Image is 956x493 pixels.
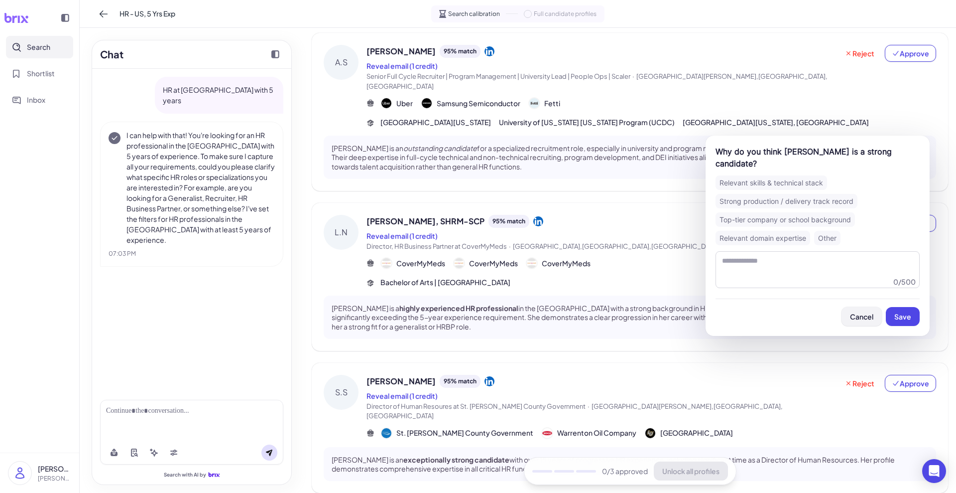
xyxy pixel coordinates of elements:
button: Search [6,36,73,58]
div: Other [814,231,840,245]
span: Search [27,42,50,52]
span: Reject [844,378,874,388]
p: [PERSON_NAME] is an with over 15 years of progressive HR experience, including significant time a... [332,455,928,473]
span: Inbox [27,95,45,105]
div: Top-tier company or school background [716,212,855,227]
p: I can help with that! You're looking for an HR professional in the [GEOGRAPHIC_DATA] with 5 years... [126,130,275,245]
span: Warrenton Oil Company [557,428,636,438]
img: 公司logo [381,258,391,268]
div: S.S [324,375,358,410]
img: 公司logo [381,428,391,438]
span: CoverMyMeds [396,258,445,269]
span: [PERSON_NAME], SHRM-SCP [366,215,484,227]
button: Inbox [6,89,73,111]
span: CoverMyMeds [469,258,518,269]
span: [GEOGRAPHIC_DATA][PERSON_NAME],[GEOGRAPHIC_DATA],[GEOGRAPHIC_DATA] [366,72,828,90]
img: 公司logo [381,98,391,108]
button: Approve [885,375,936,392]
button: Reject [838,45,881,62]
img: 公司logo [527,258,537,268]
button: Reveal email (1 credit) [366,231,438,241]
span: HR - US, 5 Yrs Exp [119,8,175,19]
img: 公司logo [542,428,552,438]
div: Relevant domain expertise [716,231,810,245]
p: [PERSON_NAME] [38,464,71,474]
span: [GEOGRAPHIC_DATA][US_STATE], [GEOGRAPHIC_DATA] [683,117,869,128]
span: Approve [892,378,929,388]
p: [PERSON_NAME][EMAIL_ADDRESS][DOMAIN_NAME] [38,474,71,483]
span: Director of Human Resoures at St. [PERSON_NAME] County Government [366,402,586,410]
div: L.N [324,215,358,250]
div: Why do you think [PERSON_NAME] is a strong candidate? [716,146,920,169]
strong: exceptionally strong candidate [403,455,509,464]
span: Full candidate profiles [534,9,597,18]
img: 公司logo [529,98,539,108]
button: Send message [261,445,277,461]
span: [GEOGRAPHIC_DATA][US_STATE] [380,117,491,128]
span: Director, HR Business Partner at CoverMyMeds [366,242,507,250]
img: 公司logo [454,258,464,268]
div: 95 % match [440,45,480,58]
p: [PERSON_NAME] is a in the [GEOGRAPHIC_DATA] with a strong background in HR Business Partnering, t... [332,304,928,331]
div: Open Intercom Messenger [922,459,946,483]
img: 公司logo [422,98,432,108]
div: Relevant skills & technical stack [716,175,827,190]
span: Search with AI by [164,472,206,478]
button: Save [886,307,920,326]
button: Shortlist [6,62,73,85]
span: Approve [892,48,929,58]
div: Strong production / delivery track record [716,194,857,208]
span: Senior Full Cycle Recruiter | Program Management | University Lead | People Ops | Scaler [366,72,630,80]
span: University of [US_STATE] [US_STATE] Program (UCDC) [499,117,675,128]
span: Cancel [850,312,873,321]
p: [PERSON_NAME] is an for a specialized recruitment role, especially in university and program mana... [332,144,928,171]
div: 07:03 PM [109,249,275,258]
button: Reject [838,375,881,392]
div: 95 % match [440,375,480,388]
strong: highly experienced HR professional [399,304,518,313]
span: · [509,242,511,250]
span: CoverMyMeds [542,258,591,269]
span: Search calibration [448,9,500,18]
span: [PERSON_NAME] [366,375,436,387]
p: HR at [GEOGRAPHIC_DATA] with 5 years [163,85,275,106]
div: 0 / 500 [893,277,916,287]
span: [GEOGRAPHIC_DATA],[GEOGRAPHIC_DATA],[GEOGRAPHIC_DATA] [513,242,718,250]
span: Reject [844,48,874,58]
button: Approve [885,45,936,62]
span: 0 /3 approved [602,466,648,477]
div: 95 % match [488,215,529,228]
span: St. [PERSON_NAME] County Government [396,428,533,438]
em: outstanding candidate [403,144,477,153]
button: Collapse chat [267,46,283,62]
span: · [588,402,590,410]
span: Shortlist [27,68,55,79]
button: Cancel [841,307,882,326]
button: Reveal email (1 credit) [366,391,438,401]
span: Fetti [544,98,560,109]
div: A.S [324,45,358,80]
span: Save [894,312,911,321]
span: [GEOGRAPHIC_DATA] [660,428,733,438]
img: user_logo.png [8,462,31,485]
span: Samsung Semiconductor [437,98,520,109]
button: Reveal email (1 credit) [366,61,438,71]
span: [PERSON_NAME] [366,45,436,57]
span: Uber [396,98,413,109]
img: 公司logo [645,428,655,438]
span: · [632,72,634,80]
h2: Chat [100,47,123,62]
span: Bachelor of Arts | [GEOGRAPHIC_DATA] [380,277,510,288]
